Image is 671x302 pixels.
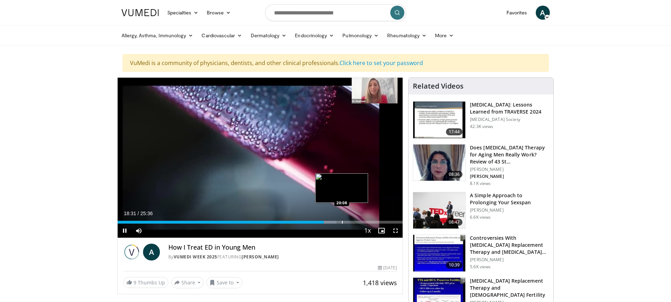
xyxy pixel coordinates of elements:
[123,54,549,72] div: VuMedi is a community of physicians, dentists, and other clinical professionals.
[470,124,493,129] p: 42.3K views
[123,244,140,261] img: Vumedi Week 2025
[360,224,374,238] button: Playback Rate
[413,82,464,90] h4: Related Videos
[413,234,549,272] a: 10:39 Controversies With [MEDICAL_DATA] Replacement Therapy and [MEDICAL_DATA] Can… [PERSON_NAME]...
[470,264,491,270] p: 5.6K views
[247,28,291,43] a: Dermatology
[132,224,146,238] button: Mute
[168,244,397,251] h4: How I Treat ED in Young Men
[265,4,406,21] input: Search topics, interventions
[163,6,203,20] a: Specialties
[171,277,204,288] button: Share
[413,192,549,229] a: 08:47 A Simple Approach to Prolonging Your Sexspan [PERSON_NAME] 6.6K views
[470,181,491,186] p: 8.1K views
[338,28,383,43] a: Pulmonology
[470,214,491,220] p: 6.6K views
[123,277,168,288] a: 9 Thumbs Up
[197,28,246,43] a: Cardiovascular
[470,234,549,256] h3: Controversies With [MEDICAL_DATA] Replacement Therapy and [MEDICAL_DATA] Can…
[242,254,279,260] a: [PERSON_NAME]
[117,28,198,43] a: Allergy, Asthma, Immunology
[470,207,549,213] p: [PERSON_NAME]
[138,211,139,216] span: /
[133,279,136,286] span: 9
[470,174,549,179] p: [PERSON_NAME]
[122,9,159,16] img: VuMedi Logo
[446,219,463,226] span: 08:47
[536,6,550,20] a: A
[470,117,549,122] p: [MEDICAL_DATA] Society
[446,171,463,178] span: 08:36
[413,235,465,271] img: 418933e4-fe1c-4c2e-be56-3ce3ec8efa3b.150x105_q85_crop-smart_upscale.jpg
[470,277,549,298] h3: [MEDICAL_DATA] Replacement Therapy and [DEMOGRAPHIC_DATA] Fertility
[470,192,549,206] h3: A Simple Approach to Prolonging Your Sexspan
[413,101,549,139] a: 17:44 [MEDICAL_DATA]: Lessons Learned from TRAVERSE 2024 [MEDICAL_DATA] Society 42.3K views
[374,224,389,238] button: Enable picture-in-picture mode
[118,221,403,224] div: Progress Bar
[168,254,397,260] div: By FEATURING
[413,144,465,181] img: 4d4bce34-7cbb-4531-8d0c-5308a71d9d6c.150x105_q85_crop-smart_upscale.jpg
[118,224,132,238] button: Pause
[470,167,549,172] p: [PERSON_NAME]
[124,211,136,216] span: 18:31
[340,59,423,67] a: Click here to set your password
[363,278,397,287] span: 1,418 views
[446,128,463,135] span: 17:44
[378,265,397,271] div: [DATE]
[143,244,160,261] a: A
[140,211,153,216] span: 25:36
[118,78,403,238] video-js: Video Player
[431,28,458,43] a: More
[291,28,338,43] a: Endocrinology
[413,192,465,229] img: c4bd4661-e278-4c34-863c-57c104f39734.150x105_q85_crop-smart_upscale.jpg
[203,6,235,20] a: Browse
[389,224,403,238] button: Fullscreen
[470,101,549,115] h3: [MEDICAL_DATA]: Lessons Learned from TRAVERSE 2024
[470,144,549,165] h3: Does [MEDICAL_DATA] Therapy for Aging Men Really Work? Review of 43 St…
[206,277,242,288] button: Save to
[413,102,465,138] img: 1317c62a-2f0d-4360-bee0-b1bff80fed3c.150x105_q85_crop-smart_upscale.jpg
[470,257,549,263] p: [PERSON_NAME]
[446,262,463,269] span: 10:39
[383,28,431,43] a: Rheumatology
[174,254,217,260] a: Vumedi Week 2025
[413,144,549,186] a: 08:36 Does [MEDICAL_DATA] Therapy for Aging Men Really Work? Review of 43 St… [PERSON_NAME] [PERS...
[502,6,532,20] a: Favorites
[315,173,368,203] img: image.jpeg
